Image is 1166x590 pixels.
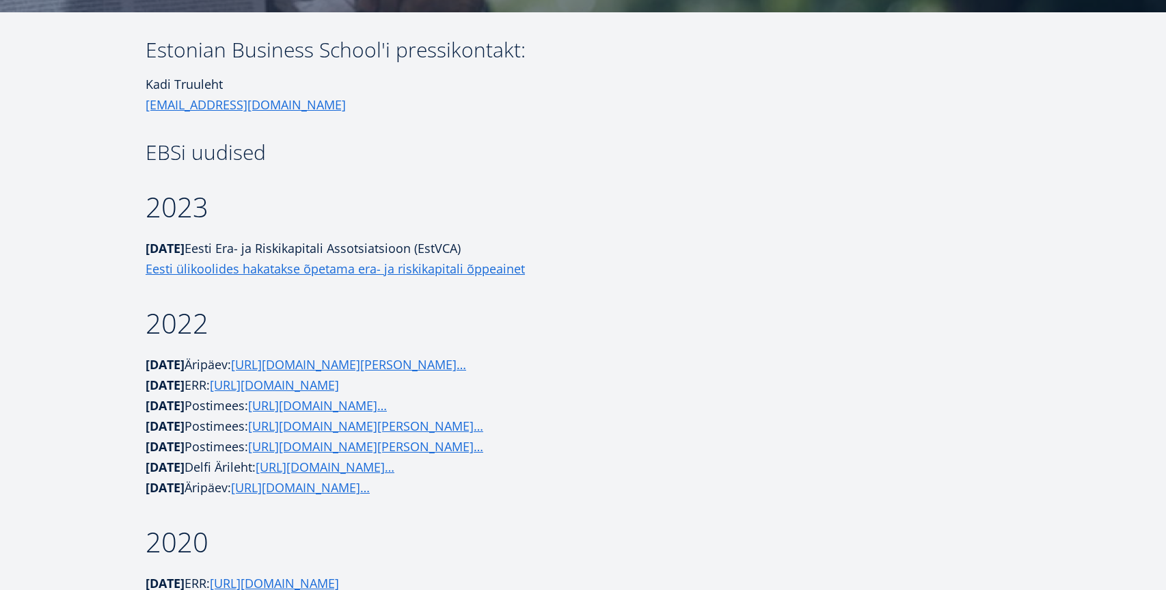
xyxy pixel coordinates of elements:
a: Eesti ülikoolides hakatakse õpetama era- ja riskikapitali õppeainet [146,258,525,279]
a: [URL][DOMAIN_NAME]… [248,395,387,416]
a: [EMAIL_ADDRESS][DOMAIN_NAME] [146,94,346,115]
a: [URL][DOMAIN_NAME][PERSON_NAME]… [248,436,483,457]
a: [URL][DOMAIN_NAME]… [231,477,370,498]
p: Postimees: [146,436,720,457]
h3: EBSi uudised [146,142,720,163]
a: [URL][DOMAIN_NAME][PERSON_NAME]… [248,416,483,436]
a: [URL][DOMAIN_NAME][PERSON_NAME]… [231,354,466,375]
h2: 2020 [146,525,720,559]
h3: Estonian Business School'i pressikontakt: [146,40,720,60]
p: Postimees: [146,416,720,436]
p: ERR: [146,375,720,395]
h2: 2022 [146,306,720,340]
a: [URL][DOMAIN_NAME] [210,375,339,395]
p: Äripäev: [146,477,720,498]
p: Postimees: [146,395,720,416]
strong: [DATE] [146,240,185,256]
strong: [DATE] [146,377,185,393]
strong: [DATE] [146,438,185,455]
p: Eesti Era- ja Riskikapitali Assotsiatsioon (EstVCA) [146,238,720,279]
strong: [DATE] [146,479,185,496]
a: [URL][DOMAIN_NAME]… [256,457,394,477]
h2: 2023 [146,190,720,224]
strong: [DATE] [146,356,185,373]
strong: [DATE] [146,397,185,414]
strong: [DATE] [146,418,185,434]
p: Äripäev: [146,354,720,375]
strong: [DATE] [146,459,185,475]
h1: Kadi Truuleht [146,74,720,115]
p: Delfi Ärileht: [146,457,720,477]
